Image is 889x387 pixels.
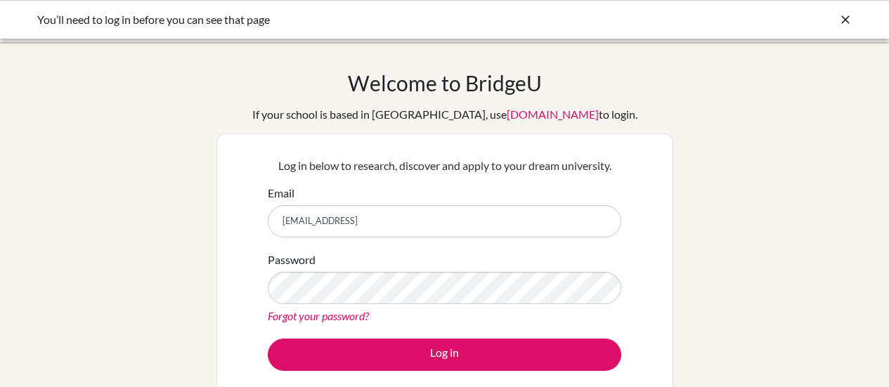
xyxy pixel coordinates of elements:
[507,107,599,121] a: [DOMAIN_NAME]
[268,339,621,371] button: Log in
[252,106,637,123] div: If your school is based in [GEOGRAPHIC_DATA], use to login.
[37,11,642,28] div: You’ll need to log in before you can see that page
[268,185,294,202] label: Email
[268,157,621,174] p: Log in below to research, discover and apply to your dream university.
[348,70,542,96] h1: Welcome to BridgeU
[268,251,316,268] label: Password
[268,309,369,322] a: Forgot your password?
